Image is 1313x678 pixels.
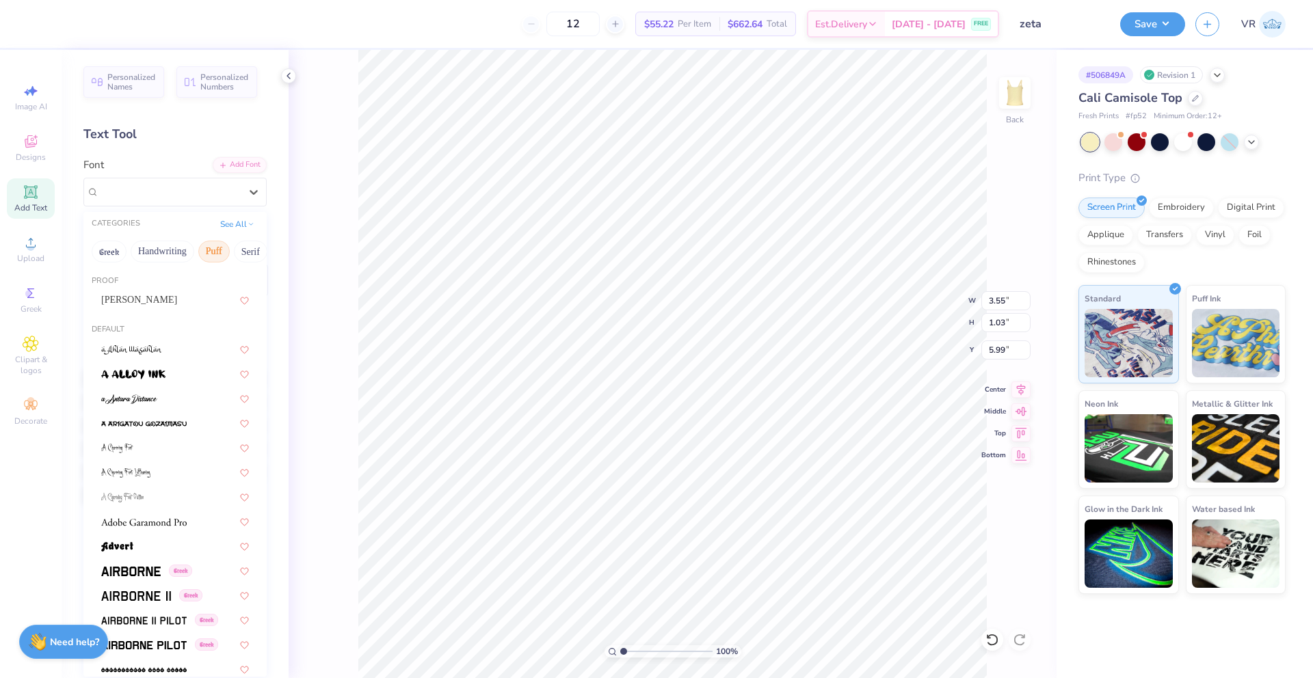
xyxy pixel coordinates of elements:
img: Back [1001,79,1029,107]
span: Image AI [15,101,47,112]
span: [PERSON_NAME] [101,293,177,307]
span: FREE [974,19,988,29]
img: A Charming Font Outline [101,493,144,502]
input: Untitled Design [1009,10,1110,38]
div: CATEGORIES [92,218,140,230]
span: Puff Ink [1192,291,1221,306]
img: Airborne II [101,591,171,601]
span: Greek [21,303,42,314]
div: Text Tool [83,125,267,144]
label: Font [83,157,104,173]
span: Fresh Prints [1078,111,1119,122]
img: Airborne Pilot [101,640,187,650]
div: Foil [1238,225,1271,245]
span: Est. Delivery [815,17,867,31]
img: Puff Ink [1192,309,1280,377]
img: Water based Ink [1192,519,1280,588]
div: Screen Print [1078,198,1145,218]
span: # fp52 [1126,111,1147,122]
span: Cali Camisole Top [1078,90,1182,106]
span: 100 % [716,645,738,657]
span: Greek [195,614,218,626]
span: $55.22 [644,17,674,31]
span: Greek [179,589,202,601]
div: Vinyl [1196,225,1234,245]
img: A Charming Font Leftleaning [101,468,150,478]
span: Bottom [981,450,1006,460]
strong: Need help? [50,636,99,649]
span: Top [981,429,1006,438]
span: Minimum Order: 12 + [1154,111,1222,122]
div: Revision 1 [1140,66,1203,83]
a: VR [1241,11,1286,38]
span: Center [981,385,1006,394]
div: # 506849A [1078,66,1133,83]
img: Airborne [101,567,161,576]
button: Serif [234,241,267,262]
img: a Alloy Ink [101,370,165,379]
div: Default [83,324,267,336]
img: Vincent Roxas [1259,11,1286,38]
span: [DATE] - [DATE] [892,17,966,31]
div: Applique [1078,225,1133,245]
div: Embroidery [1149,198,1214,218]
span: Personalized Names [107,72,156,92]
span: Per Item [678,17,711,31]
img: a Arigatou Gozaimasu [101,419,187,429]
input: – – [546,12,600,36]
div: Rhinestones [1078,252,1145,273]
span: $662.64 [728,17,762,31]
span: Greek [169,565,192,577]
span: Upload [17,253,44,264]
img: a Ahlan Wasahlan [101,345,162,355]
button: Save [1120,12,1185,36]
span: Water based Ink [1192,502,1255,516]
div: Digital Print [1218,198,1284,218]
div: Back [1006,113,1024,126]
span: Total [767,17,787,31]
span: Add Text [14,202,47,213]
div: Print Type [1078,170,1286,186]
img: Standard [1085,309,1173,377]
span: Glow in the Dark Ink [1085,502,1163,516]
span: Clipart & logos [7,354,55,376]
span: Metallic & Glitter Ink [1192,396,1273,411]
button: Greek [92,241,127,262]
span: Middle [981,407,1006,416]
button: See All [216,217,258,231]
span: VR [1241,16,1256,32]
span: Personalized Numbers [200,72,249,92]
img: AlphaShapes xmas balls [101,665,187,675]
img: Adobe Garamond Pro [101,517,187,527]
button: Handwriting [131,241,194,262]
img: a Antara Distance [101,394,157,404]
span: Designs [16,152,46,163]
img: A Charming Font [101,444,133,453]
div: Transfers [1137,225,1192,245]
button: Puff [198,241,230,262]
span: Standard [1085,291,1121,306]
img: Advert [101,542,133,552]
span: Decorate [14,416,47,426]
img: Metallic & Glitter Ink [1192,414,1280,483]
span: Neon Ink [1085,396,1118,411]
img: Airborne II Pilot [101,616,187,625]
span: Greek [195,638,218,651]
div: Add Font [213,157,267,173]
img: Neon Ink [1085,414,1173,483]
div: Proof [83,275,267,287]
img: Glow in the Dark Ink [1085,519,1173,588]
